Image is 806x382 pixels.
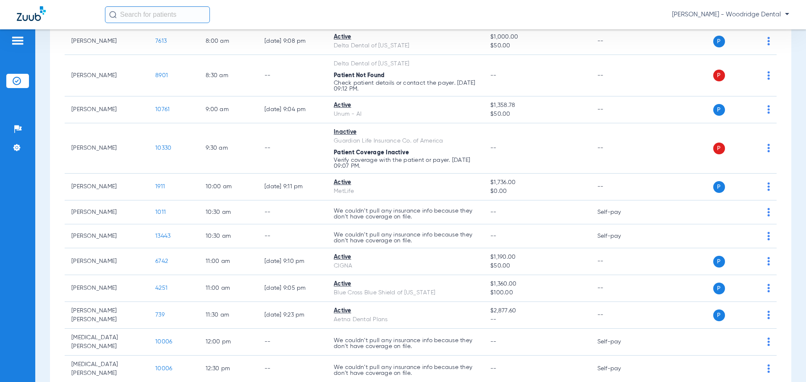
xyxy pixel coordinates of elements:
[591,55,647,96] td: --
[155,312,165,318] span: 739
[334,262,477,270] div: CIGNA
[155,38,167,44] span: 7613
[672,10,789,19] span: [PERSON_NAME] - Woodridge Dental
[767,144,770,152] img: group-dot-blue.svg
[713,181,725,193] span: P
[490,110,584,119] span: $50.00
[334,33,477,42] div: Active
[258,224,327,248] td: --
[334,288,477,297] div: Blue Cross Blue Shield of [US_STATE]
[767,71,770,80] img: group-dot-blue.svg
[591,329,647,356] td: Self-pay
[334,364,477,376] p: We couldn’t pull any insurance info because they don’t have coverage on file.
[65,275,149,302] td: [PERSON_NAME]
[155,285,167,291] span: 4251
[334,307,477,315] div: Active
[334,128,477,137] div: Inactive
[199,248,258,275] td: 11:00 AM
[767,232,770,240] img: group-dot-blue.svg
[334,60,477,68] div: Delta Dental of [US_STATE]
[334,73,385,78] span: Patient Not Found
[199,224,258,248] td: 10:30 AM
[591,28,647,55] td: --
[490,233,497,239] span: --
[155,366,172,372] span: 10006
[65,200,149,224] td: [PERSON_NAME]
[767,182,770,191] img: group-dot-blue.svg
[591,248,647,275] td: --
[155,209,166,215] span: 1011
[65,55,149,96] td: [PERSON_NAME]
[490,33,584,42] span: $1,000.00
[65,224,149,248] td: [PERSON_NAME]
[334,150,409,156] span: Patient Coverage Inactive
[490,262,584,270] span: $50.00
[767,208,770,216] img: group-dot-blue.svg
[490,288,584,297] span: $100.00
[334,157,477,169] p: Verify coverage with the patient or payer. [DATE] 09:07 PM.
[713,104,725,116] span: P
[199,55,258,96] td: 8:30 AM
[767,364,770,373] img: group-dot-blue.svg
[199,302,258,329] td: 11:30 AM
[258,275,327,302] td: [DATE] 9:05 PM
[65,302,149,329] td: [PERSON_NAME] [PERSON_NAME]
[490,315,584,324] span: --
[767,284,770,292] img: group-dot-blue.svg
[490,307,584,315] span: $2,877.60
[490,339,497,345] span: --
[199,28,258,55] td: 8:00 AM
[199,96,258,123] td: 9:00 AM
[334,280,477,288] div: Active
[155,184,165,190] span: 1911
[334,110,477,119] div: Unum - AI
[258,123,327,174] td: --
[334,232,477,244] p: We couldn’t pull any insurance info because they don’t have coverage on file.
[490,178,584,187] span: $1,736.00
[155,339,172,345] span: 10006
[65,123,149,174] td: [PERSON_NAME]
[713,70,725,81] span: P
[591,200,647,224] td: Self-pay
[105,6,210,23] input: Search for patients
[155,145,171,151] span: 10330
[591,224,647,248] td: Self-pay
[258,55,327,96] td: --
[258,174,327,200] td: [DATE] 9:11 PM
[17,6,46,21] img: Zuub Logo
[199,275,258,302] td: 11:00 AM
[334,315,477,324] div: Aetna Dental Plans
[258,28,327,55] td: [DATE] 9:08 PM
[713,283,725,294] span: P
[334,253,477,262] div: Active
[109,11,117,18] img: Search Icon
[199,174,258,200] td: 10:00 AM
[713,256,725,268] span: P
[334,187,477,196] div: MetLife
[490,145,497,151] span: --
[767,311,770,319] img: group-dot-blue.svg
[334,208,477,220] p: We couldn’t pull any insurance info because they don’t have coverage on file.
[334,338,477,349] p: We couldn’t pull any insurance info because they don’t have coverage on file.
[767,338,770,346] img: group-dot-blue.svg
[713,36,725,47] span: P
[591,96,647,123] td: --
[490,101,584,110] span: $1,358.78
[767,105,770,114] img: group-dot-blue.svg
[490,187,584,196] span: $0.00
[767,37,770,45] img: group-dot-blue.svg
[490,73,497,78] span: --
[490,42,584,50] span: $50.00
[155,258,168,264] span: 6742
[258,302,327,329] td: [DATE] 9:23 PM
[334,178,477,187] div: Active
[11,36,24,46] img: hamburger-icon
[334,137,477,146] div: Guardian Life Insurance Co. of America
[591,302,647,329] td: --
[155,73,168,78] span: 8901
[490,366,497,372] span: --
[199,200,258,224] td: 10:30 AM
[258,96,327,123] td: [DATE] 9:04 PM
[591,174,647,200] td: --
[155,233,170,239] span: 13443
